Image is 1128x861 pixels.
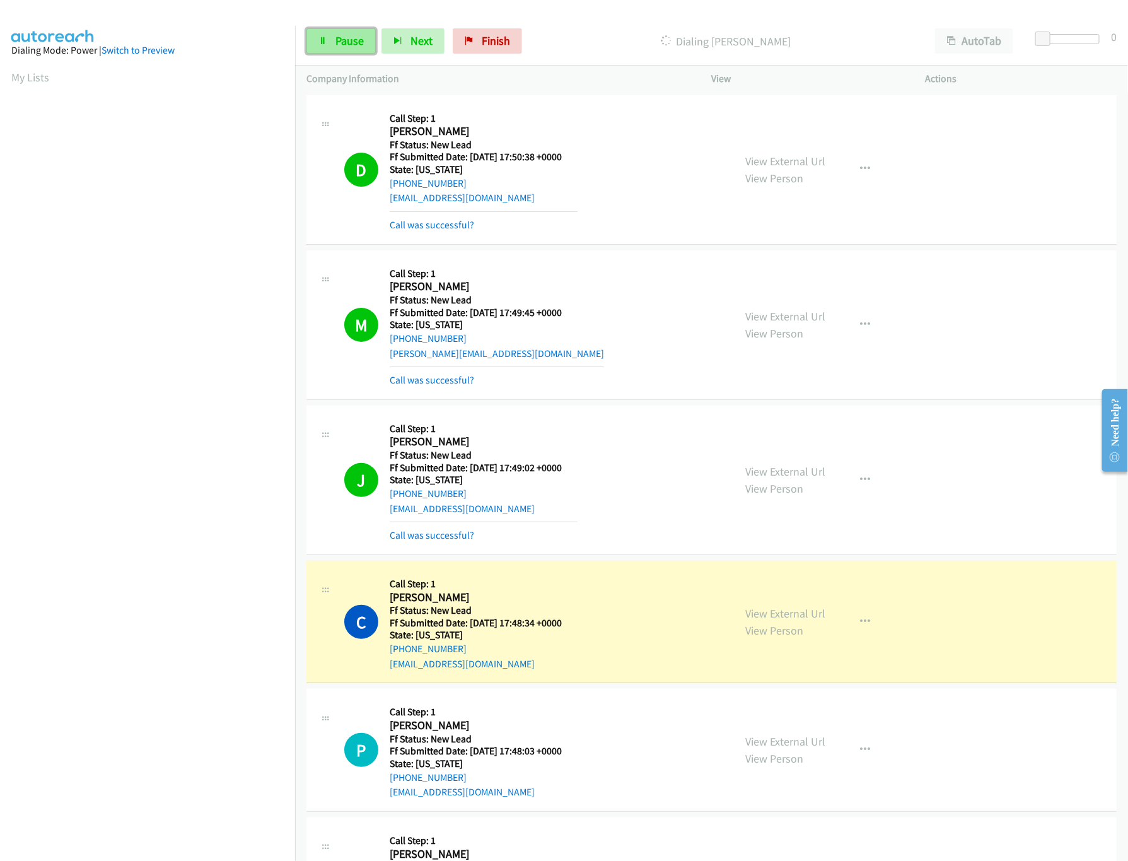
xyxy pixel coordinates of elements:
h5: State: [US_STATE] [390,758,578,770]
p: Company Information [306,71,689,86]
a: Call was successful? [390,529,474,541]
div: 0 [1111,28,1117,45]
a: My Lists [11,70,49,85]
h5: Ff Status: New Lead [390,733,578,746]
a: View External Url [746,309,826,324]
h5: Call Step: 1 [390,112,578,125]
h5: Ff Submitted Date: [DATE] 17:49:45 +0000 [390,307,604,319]
button: Next [381,28,445,54]
h2: [PERSON_NAME] [390,590,578,605]
div: Dialing Mode: Power | [11,43,284,58]
a: View Person [746,751,804,766]
h1: C [344,605,378,639]
h5: Call Step: 1 [390,423,578,435]
h5: Call Step: 1 [390,706,578,718]
h5: State: [US_STATE] [390,163,578,176]
h5: Call Step: 1 [390,267,604,280]
iframe: Dialpad [11,97,295,696]
h5: State: [US_STATE] [390,629,578,641]
a: Switch to Preview [102,44,175,56]
h5: Ff Submitted Date: [DATE] 17:50:38 +0000 [390,151,578,163]
h5: Ff Submitted Date: [DATE] 17:48:03 +0000 [390,745,578,758]
span: Pause [335,33,364,48]
h5: Ff Status: New Lead [390,604,578,617]
a: View Person [746,481,804,496]
h1: M [344,308,378,342]
h1: J [344,463,378,497]
a: View Person [746,171,804,185]
h5: Ff Status: New Lead [390,294,604,307]
a: [PERSON_NAME][EMAIL_ADDRESS][DOMAIN_NAME] [390,348,604,360]
a: View External Url [746,154,826,168]
a: Finish [453,28,522,54]
div: The call is yet to be attempted [344,733,378,767]
h2: [PERSON_NAME] [390,718,578,733]
h1: D [344,153,378,187]
a: View External Url [746,734,826,749]
h5: State: [US_STATE] [390,474,578,486]
a: [PHONE_NUMBER] [390,332,467,344]
a: [PHONE_NUMBER] [390,177,467,189]
a: [PHONE_NUMBER] [390,488,467,500]
a: [EMAIL_ADDRESS][DOMAIN_NAME] [390,192,535,204]
a: View Person [746,623,804,638]
a: View Person [746,326,804,341]
a: [EMAIL_ADDRESS][DOMAIN_NAME] [390,658,535,670]
a: Pause [306,28,376,54]
h2: [PERSON_NAME] [390,124,578,139]
a: [EMAIL_ADDRESS][DOMAIN_NAME] [390,786,535,798]
h5: Ff Submitted Date: [DATE] 17:49:02 +0000 [390,462,578,474]
span: Finish [482,33,510,48]
h2: [PERSON_NAME] [390,279,578,294]
h5: Ff Status: New Lead [390,139,578,151]
a: Call was successful? [390,374,474,386]
h1: P [344,733,378,767]
a: Call was successful? [390,219,474,231]
div: Delay between calls (in seconds) [1042,34,1100,44]
h5: Ff Status: New Lead [390,449,578,462]
p: Actions [926,71,1117,86]
p: View [712,71,903,86]
a: View External Url [746,606,826,621]
h5: Ff Submitted Date: [DATE] 17:48:34 +0000 [390,617,578,630]
button: AutoTab [935,28,1013,54]
a: [EMAIL_ADDRESS][DOMAIN_NAME] [390,503,535,515]
span: Next [410,33,433,48]
a: View External Url [746,464,826,479]
h5: State: [US_STATE] [390,319,604,331]
h5: Call Step: 1 [390,835,673,847]
iframe: Resource Center [1092,380,1128,481]
h5: Call Step: 1 [390,578,578,590]
a: [PHONE_NUMBER] [390,643,467,655]
a: [PHONE_NUMBER] [390,771,467,783]
h2: [PERSON_NAME] [390,435,578,449]
p: Dialing [PERSON_NAME] [539,33,912,50]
